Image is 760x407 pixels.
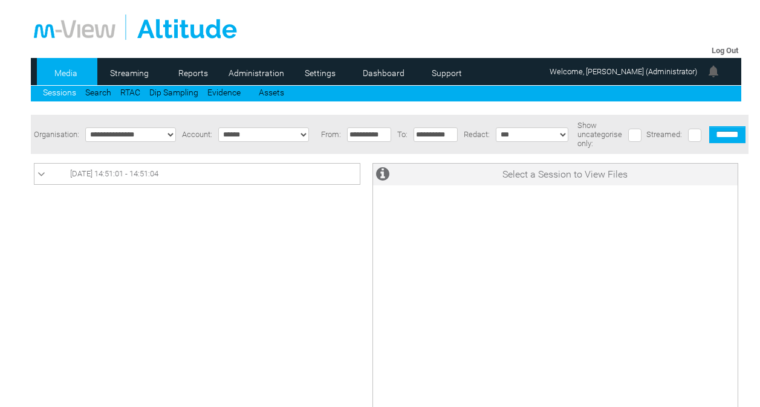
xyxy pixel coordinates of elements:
a: Reports [164,64,222,82]
span: Streamed: [646,130,682,139]
a: Dashboard [354,64,413,82]
a: Dip Sampling [149,88,198,97]
a: Sessions [43,88,76,97]
td: Redact: [461,115,493,154]
span: Welcome, [PERSON_NAME] (Administrator) [550,67,697,76]
a: Search [85,88,111,97]
a: [DATE] 14:51:01 - 14:51:04 [37,167,357,181]
td: To: [394,115,411,154]
a: Streaming [100,64,159,82]
a: Settings [291,64,349,82]
td: Organisation: [31,115,82,154]
a: Support [418,64,476,82]
a: Assets [259,88,284,97]
td: Select a Session to View Files [392,164,738,185]
img: bell24.png [706,64,721,79]
td: Account: [179,115,215,154]
span: Show uncategorise only: [577,121,622,148]
a: Evidence [207,88,241,97]
span: [DATE] 14:51:01 - 14:51:04 [70,169,158,178]
td: From: [318,115,344,154]
a: Media [37,64,96,82]
a: Log Out [712,46,738,55]
a: RTAC [120,88,140,97]
a: Administration [227,64,286,82]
